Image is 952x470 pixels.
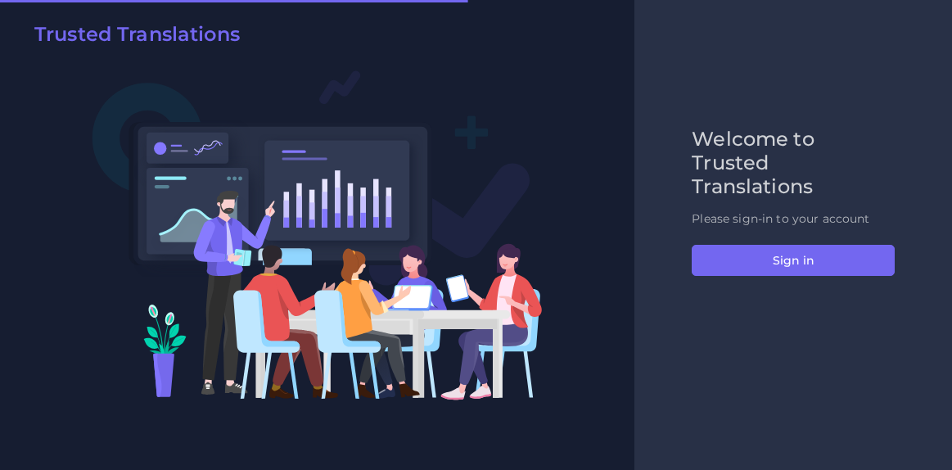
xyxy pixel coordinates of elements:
button: Sign in [692,245,895,276]
h2: Trusted Translations [34,23,240,47]
p: Please sign-in to your account [692,210,895,228]
h2: Welcome to Trusted Translations [692,128,895,198]
img: Login V2 [92,70,543,400]
a: Trusted Translations [23,23,240,52]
